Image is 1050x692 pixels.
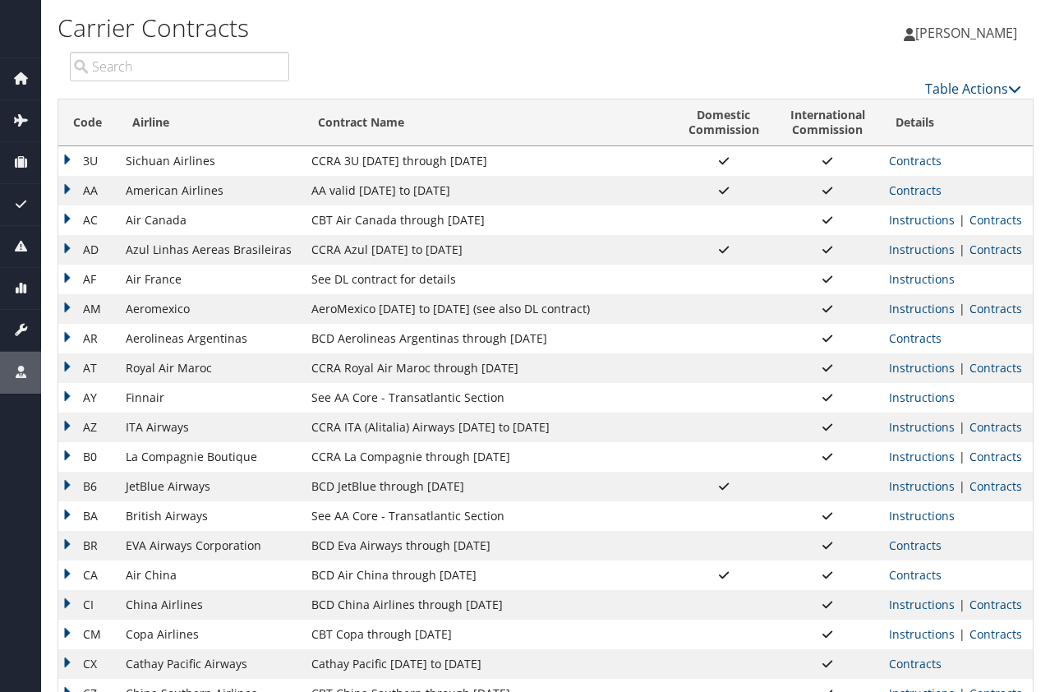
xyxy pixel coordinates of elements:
[969,419,1022,435] a: View Contracts
[117,99,303,146] th: Airline: activate to sort column ascending
[117,265,303,294] td: Air France
[303,383,673,413] td: See AA Core - Transatlantic Section
[58,649,117,679] td: CX
[58,11,708,45] h1: Carrier Contracts
[117,531,303,561] td: EVA Airways Corporation
[969,597,1022,612] a: View Contracts
[117,235,303,265] td: Azul Linhas Aereas Brasileiras
[303,146,673,176] td: CCRA 3U [DATE] through [DATE]
[889,212,955,228] a: View Ticketing Instructions
[303,531,673,561] td: BCD Eva Airways through [DATE]
[955,449,969,464] span: |
[303,413,673,442] td: CCRA ITA (Alitalia) Airways [DATE] to [DATE]
[955,360,969,376] span: |
[117,353,303,383] td: Royal Air Maroc
[775,99,881,146] th: InternationalCommission: activate to sort column ascending
[58,472,117,501] td: B6
[889,153,942,168] a: View Contracts
[889,597,955,612] a: View Ticketing Instructions
[58,413,117,442] td: AZ
[969,212,1022,228] a: View Contracts
[58,531,117,561] td: BR
[889,301,955,316] a: View Ticketing Instructions
[58,620,117,649] td: CM
[969,449,1022,464] a: View Contracts
[117,383,303,413] td: Finnair
[673,99,775,146] th: DomesticCommission: activate to sort column ascending
[889,390,955,405] a: View Ticketing Instructions
[969,360,1022,376] a: View Contracts
[955,478,969,494] span: |
[303,442,673,472] td: CCRA La Compagnie through [DATE]
[889,182,942,198] a: View Contracts
[58,383,117,413] td: AY
[117,501,303,531] td: British Airways
[955,242,969,257] span: |
[58,99,117,146] th: Code: activate to sort column descending
[58,235,117,265] td: AD
[117,146,303,176] td: Sichuan Airlines
[58,590,117,620] td: CI
[889,508,955,524] a: View Ticketing Instructions
[889,656,942,671] a: View Contracts
[889,449,955,464] a: View Ticketing Instructions
[955,212,969,228] span: |
[58,324,117,353] td: AR
[889,567,942,583] a: View Contracts
[58,353,117,383] td: AT
[889,360,955,376] a: View Ticketing Instructions
[303,472,673,501] td: BCD JetBlue through [DATE]
[117,472,303,501] td: JetBlue Airways
[117,442,303,472] td: La Compagnie Boutique
[117,176,303,205] td: American Airlines
[303,294,673,324] td: AeroMexico [DATE] to [DATE] (see also DL contract)
[303,620,673,649] td: CBT Copa through [DATE]
[117,649,303,679] td: Cathay Pacific Airways
[58,561,117,590] td: CA
[58,205,117,235] td: AC
[955,626,969,642] span: |
[925,80,1021,98] a: Table Actions
[889,626,955,642] a: View Ticketing Instructions
[915,24,1017,42] span: [PERSON_NAME]
[117,324,303,353] td: Aerolineas Argentinas
[70,52,289,81] input: Search
[955,419,969,435] span: |
[58,176,117,205] td: AA
[303,561,673,590] td: BCD Air China through [DATE]
[889,330,942,346] a: View Contracts
[303,353,673,383] td: CCRA Royal Air Maroc through [DATE]
[117,561,303,590] td: Air China
[117,620,303,649] td: Copa Airlines
[58,265,117,294] td: AF
[889,271,955,287] a: View Ticketing Instructions
[969,626,1022,642] a: View Contracts
[58,146,117,176] td: 3U
[303,235,673,265] td: CCRA Azul [DATE] to [DATE]
[303,649,673,679] td: Cathay Pacific [DATE] to [DATE]
[881,99,1033,146] th: Details: activate to sort column ascending
[889,419,955,435] a: View Ticketing Instructions
[955,301,969,316] span: |
[117,413,303,442] td: ITA Airways
[303,205,673,235] td: CBT Air Canada through [DATE]
[303,176,673,205] td: AA valid [DATE] to [DATE]
[58,442,117,472] td: B0
[303,590,673,620] td: BCD China Airlines through [DATE]
[303,99,673,146] th: Contract Name: activate to sort column ascending
[889,242,955,257] a: View Ticketing Instructions
[303,501,673,531] td: See AA Core - Transatlantic Section
[58,501,117,531] td: BA
[955,597,969,612] span: |
[969,242,1022,257] a: View Contracts
[889,537,942,553] a: View Contracts
[969,478,1022,494] a: View Contracts
[969,301,1022,316] a: View Contracts
[904,8,1034,58] a: [PERSON_NAME]
[58,294,117,324] td: AM
[117,590,303,620] td: China Airlines
[117,294,303,324] td: Aeromexico
[303,324,673,353] td: BCD Aerolineas Argentinas through [DATE]
[117,205,303,235] td: Air Canada
[889,478,955,494] a: View Ticketing Instructions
